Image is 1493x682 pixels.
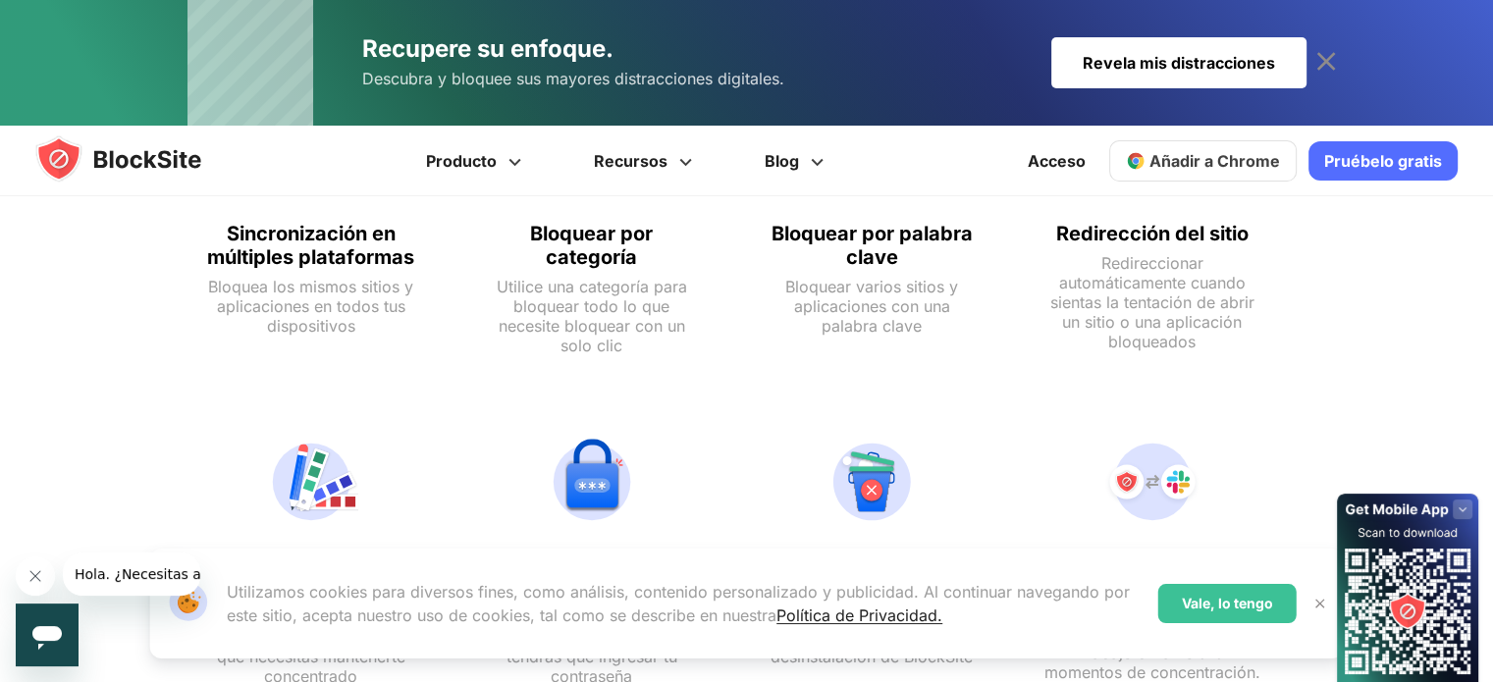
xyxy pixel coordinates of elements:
font: Blog [765,151,799,171]
iframe: Botón para iniciar la ventana de mensajería [16,603,79,666]
a: Recursos [560,126,731,196]
font: Añadir a Chrome [1149,151,1280,171]
font: Producto [426,151,497,171]
iframe: Mensaje de la compañía [63,552,200,596]
font: Utilice una categoría para bloquear todo lo que necesite bloquear con un solo clic [497,277,687,355]
a: Pruébelo gratis [1308,141,1458,181]
font: Acceso [1028,151,1086,171]
font: Bloquear varios sitios y aplicaciones con una palabra clave [785,277,958,336]
a: Producto [393,126,560,196]
a: Política de Privacidad. [776,605,942,625]
iframe: Mensaje de cierre [16,556,55,596]
img: blocksite-icon.5d769676.svg [35,135,240,183]
a: Blog [731,126,863,196]
font: Sincronización en múltiples plataformas [207,222,414,269]
font: Pruébelo gratis [1324,151,1442,171]
font: Bloquea los mismos sitios y aplicaciones en todos tus dispositivos [208,277,413,336]
font: Redirección del sitio [1056,222,1249,245]
font: Recursos [594,151,667,171]
font: Recupere su enfoque. [362,34,613,63]
font: Bloquear por palabra clave [772,222,973,269]
img: Cerca [1312,596,1328,611]
font: Vale, lo tengo [1182,595,1273,611]
font: Revela mis distracciones [1083,53,1275,73]
img: chrome-icon.svg [1126,151,1146,171]
font: Redireccionar automáticamente cuando sientas la tentación de abrir un sitio o una aplicación bloq... [1050,253,1254,351]
font: Bloquear por categoría [530,222,653,269]
font: Hola. ¿Necesitas ayuda? [12,14,180,29]
a: Añadir a Chrome [1109,140,1297,182]
a: Acceso [1016,137,1097,184]
button: Cerca [1307,591,1333,616]
font: Utilizamos cookies para diversos fines, como análisis, contenido personalizado y publicidad. Al c... [227,582,1130,625]
font: Descubra y bloquee sus mayores distracciones digitales. [362,69,784,88]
